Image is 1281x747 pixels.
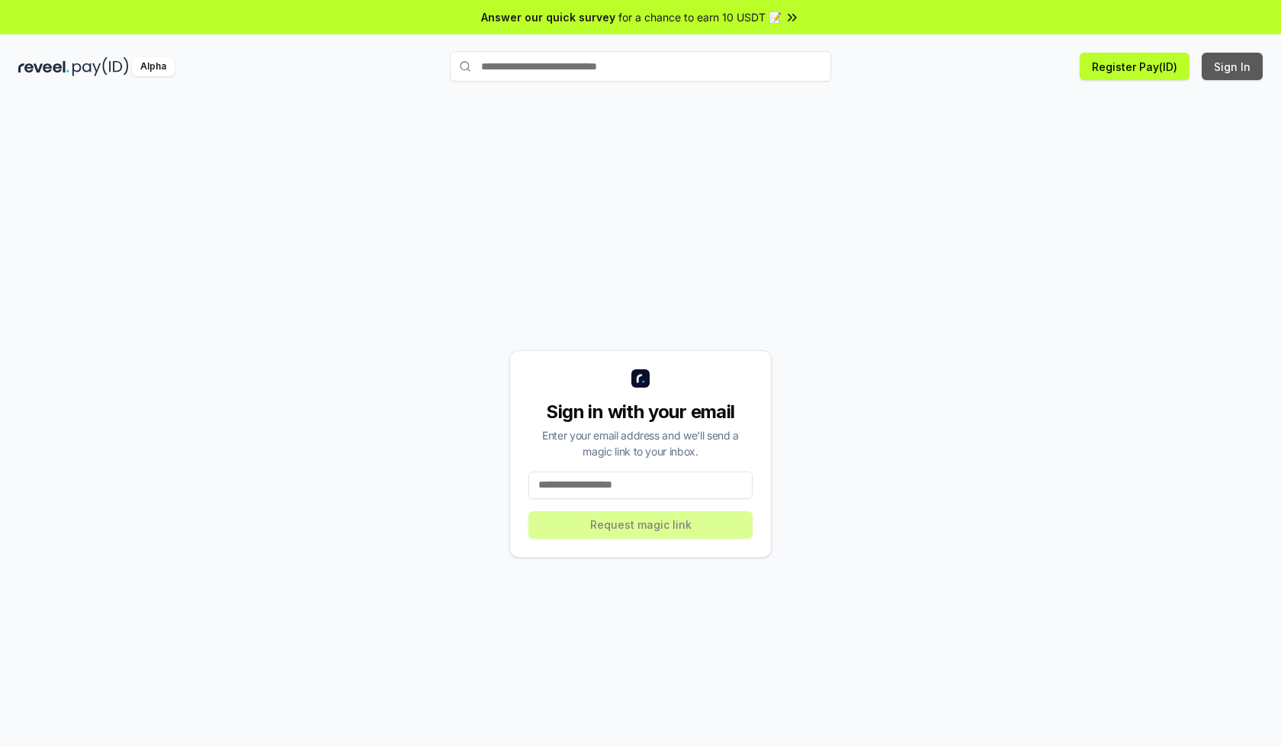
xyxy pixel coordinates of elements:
div: Enter your email address and we’ll send a magic link to your inbox. [528,427,753,459]
div: Sign in with your email [528,400,753,424]
span: for a chance to earn 10 USDT 📝 [618,9,782,25]
img: logo_small [631,369,650,388]
div: Alpha [132,57,175,76]
img: pay_id [72,57,129,76]
img: reveel_dark [18,57,69,76]
button: Sign In [1202,53,1263,80]
button: Register Pay(ID) [1080,53,1189,80]
span: Answer our quick survey [481,9,615,25]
